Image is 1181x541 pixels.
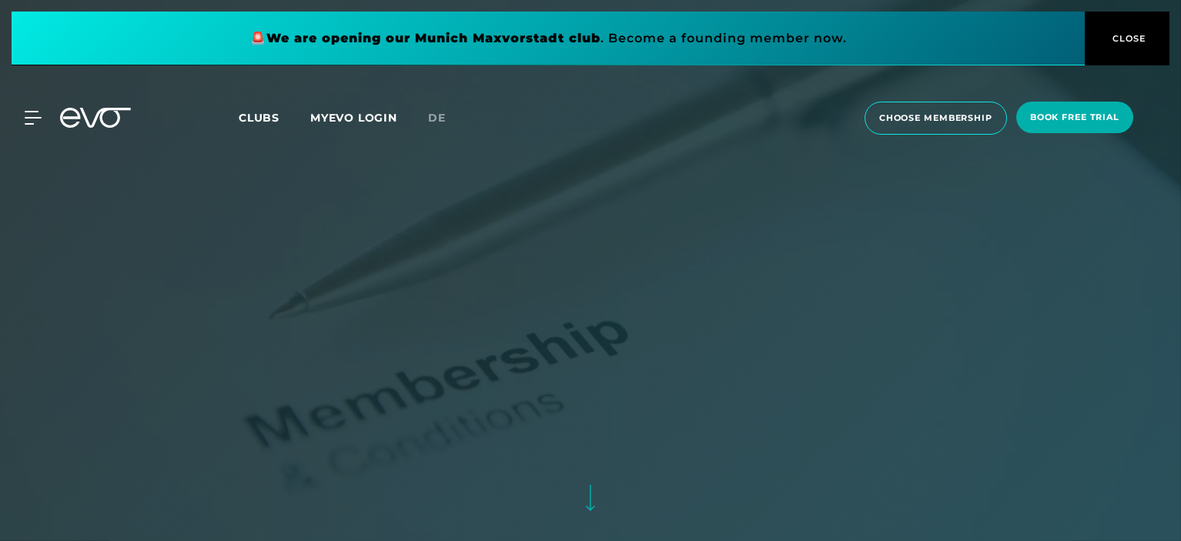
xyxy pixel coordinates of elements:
a: choose membership [860,102,1012,135]
span: de [428,111,446,125]
a: MYEVO LOGIN [310,111,397,125]
span: Clubs [239,111,279,125]
span: choose membership [879,112,992,125]
a: Clubs [239,110,310,125]
span: CLOSE [1109,32,1146,45]
a: book free trial [1012,102,1138,135]
span: book free trial [1030,111,1119,124]
a: de [428,109,464,127]
button: CLOSE [1085,12,1169,65]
